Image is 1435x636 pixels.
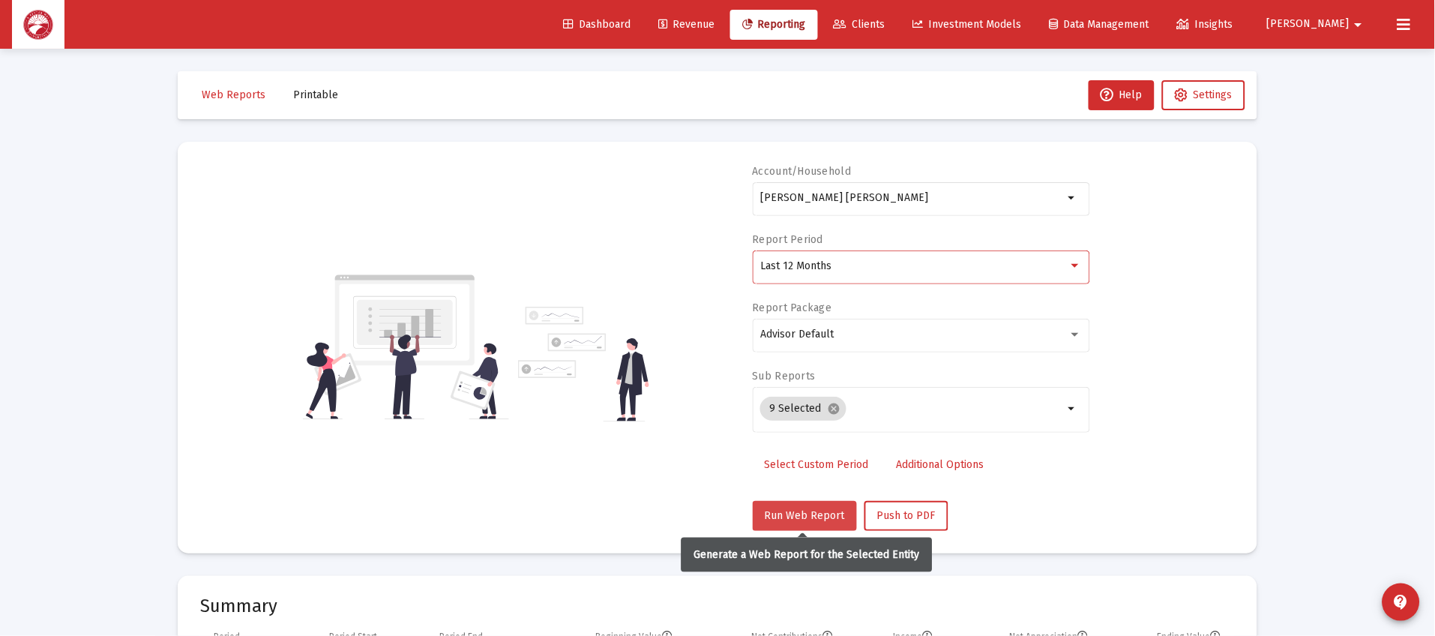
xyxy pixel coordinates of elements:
[23,10,53,40] img: Dashboard
[760,397,846,421] mat-chip: 9 Selected
[1392,593,1410,611] mat-icon: contact_support
[303,273,509,421] img: reporting
[760,394,1064,424] mat-chip-list: Selection
[827,402,840,415] mat-icon: cancel
[293,88,338,101] span: Printable
[646,10,726,40] a: Revenue
[864,501,948,531] button: Push to PDF
[1064,189,1082,207] mat-icon: arrow_drop_down
[1089,80,1155,110] button: Help
[1101,88,1143,101] span: Help
[753,301,832,314] label: Report Package
[1165,10,1245,40] a: Insights
[281,80,350,110] button: Printable
[765,458,869,471] span: Select Custom Period
[753,233,824,246] label: Report Period
[658,18,715,31] span: Revenue
[1267,18,1350,31] span: [PERSON_NAME]
[1350,10,1368,40] mat-icon: arrow_drop_down
[742,18,806,31] span: Reporting
[730,10,818,40] a: Reporting
[834,18,885,31] span: Clients
[1249,9,1386,39] button: [PERSON_NAME]
[190,80,277,110] button: Web Reports
[1162,80,1245,110] button: Settings
[901,10,1034,40] a: Investment Models
[1038,10,1161,40] a: Data Management
[200,598,1235,613] mat-card-title: Summary
[897,458,984,471] span: Additional Options
[760,192,1064,204] input: Search or select an account or household
[551,10,643,40] a: Dashboard
[1064,400,1082,418] mat-icon: arrow_drop_down
[877,509,936,522] span: Push to PDF
[1177,18,1233,31] span: Insights
[753,165,852,178] label: Account/Household
[753,501,857,531] button: Run Web Report
[1050,18,1149,31] span: Data Management
[760,328,834,340] span: Advisor Default
[913,18,1022,31] span: Investment Models
[822,10,897,40] a: Clients
[518,307,649,421] img: reporting-alt
[1194,88,1233,101] span: Settings
[765,509,845,522] span: Run Web Report
[760,259,831,272] span: Last 12 Months
[563,18,631,31] span: Dashboard
[202,88,265,101] span: Web Reports
[753,370,816,382] label: Sub Reports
